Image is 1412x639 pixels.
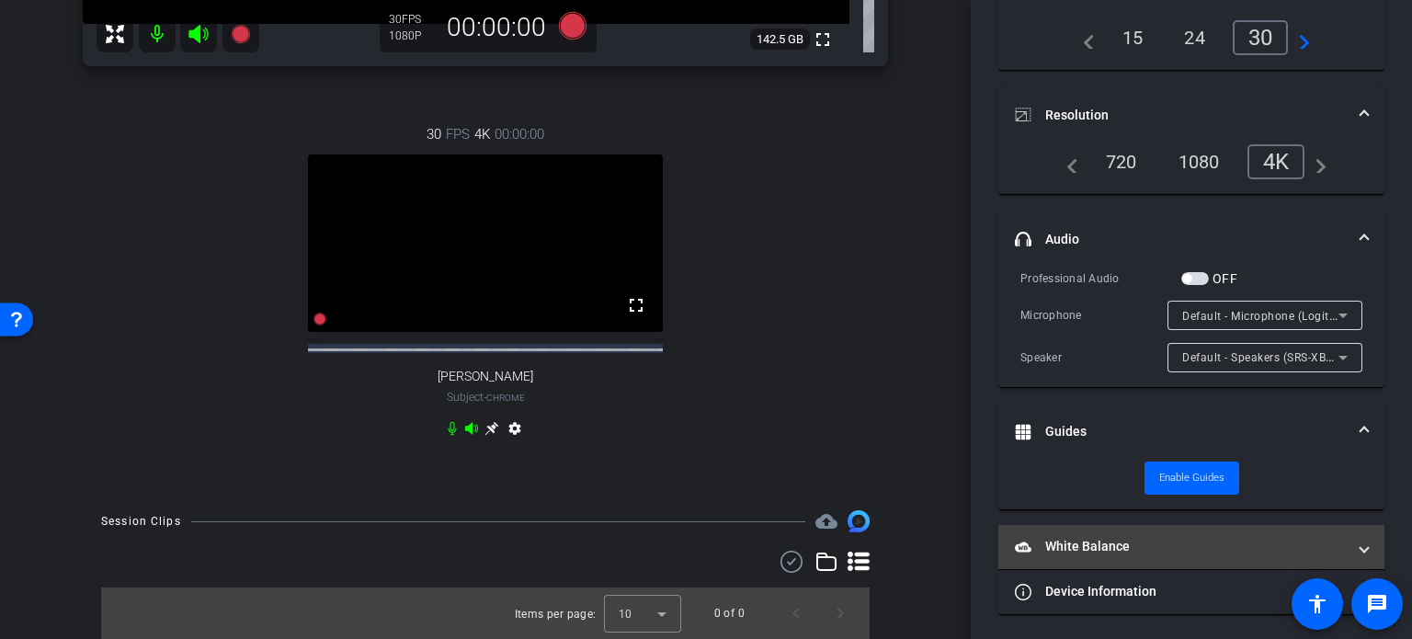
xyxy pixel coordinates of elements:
div: Guides [998,462,1384,509]
button: Enable Guides [1144,462,1239,495]
div: 15 [1109,22,1157,53]
button: Next page [818,591,862,635]
mat-panel-title: Device Information [1015,582,1346,601]
div: Frame Rate [998,20,1384,70]
mat-icon: navigate_next [1288,27,1310,49]
mat-icon: message [1366,593,1388,615]
div: Session Clips [101,512,181,531]
div: Professional Audio [1020,269,1181,288]
span: FPS [402,13,421,26]
div: 720 [1092,146,1151,177]
div: 1080 [1165,146,1234,177]
mat-icon: navigate_next [1304,151,1327,173]
span: FPS [446,124,470,144]
mat-expansion-panel-header: Resolution [998,86,1384,144]
div: Audio [998,268,1384,387]
div: 4K [1247,144,1305,179]
mat-icon: navigate_before [1056,151,1078,173]
span: 142.5 GB [750,29,810,51]
mat-panel-title: White Balance [1015,537,1346,556]
mat-panel-title: Resolution [1015,106,1346,125]
mat-panel-title: Guides [1015,422,1346,441]
span: Destinations for your clips [815,510,837,532]
label: OFF [1209,269,1237,288]
span: 00:00:00 [495,124,544,144]
div: 30 [389,12,435,27]
span: 4K [474,124,490,144]
mat-icon: navigate_before [1073,27,1095,49]
div: Resolution [998,144,1384,194]
span: Enable Guides [1159,464,1224,492]
mat-expansion-panel-header: Audio [998,210,1384,268]
mat-icon: fullscreen [625,294,647,316]
mat-icon: settings [504,421,526,443]
mat-icon: fullscreen [812,29,834,51]
div: 0 of 0 [714,604,745,622]
span: Default - Speakers (SRS-XB12) [1182,349,1344,364]
div: 30 [1233,20,1289,55]
div: Items per page: [515,605,597,623]
mat-panel-title: Audio [1015,230,1346,249]
div: Microphone [1020,306,1167,325]
div: 24 [1170,22,1219,53]
button: Previous page [774,591,818,635]
span: Default - Microphone (Logitech BRIO) [1182,308,1380,323]
span: Chrome [486,393,525,403]
mat-expansion-panel-header: Guides [998,403,1384,462]
span: [PERSON_NAME] [438,369,533,384]
div: Speaker [1020,348,1167,367]
mat-icon: accessibility [1306,593,1328,615]
mat-expansion-panel-header: White Balance [998,525,1384,569]
div: 00:00:00 [435,12,558,43]
span: Subject [447,389,525,405]
mat-expansion-panel-header: Device Information [998,570,1384,614]
img: Session clips [848,510,870,532]
div: 1080P [389,29,435,43]
span: 30 [427,124,441,144]
mat-icon: cloud_upload [815,510,837,532]
span: - [484,391,486,404]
